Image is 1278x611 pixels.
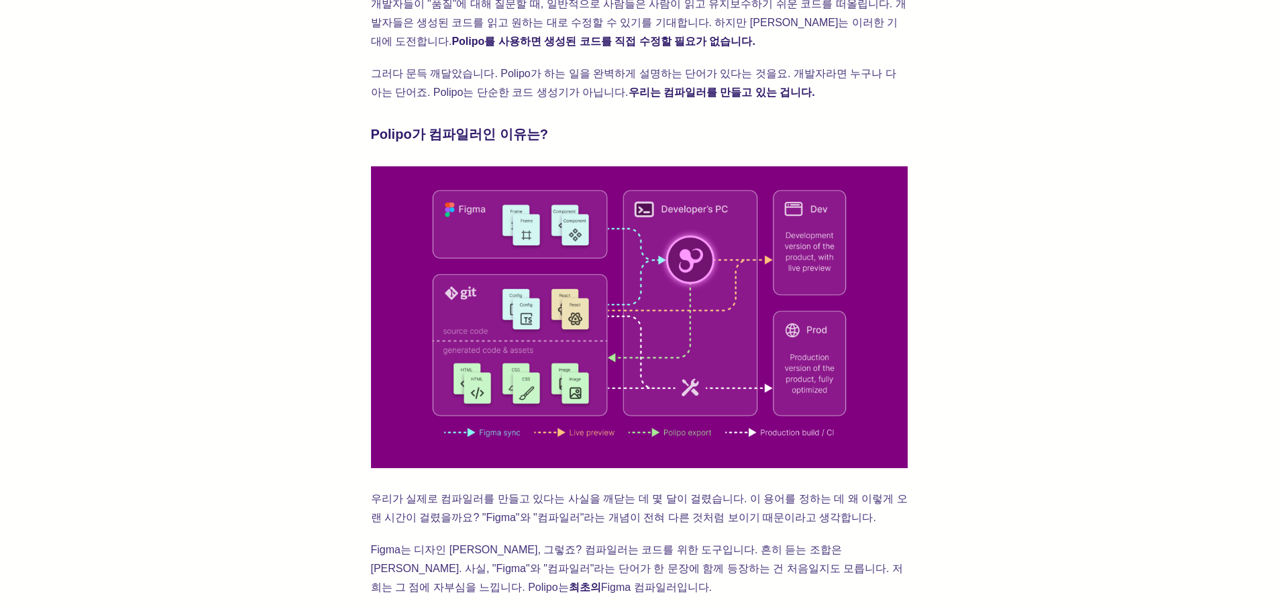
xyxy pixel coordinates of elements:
[629,87,815,98] font: 우리는 컴파일러를 만들고 있는 겁니다.
[371,544,903,593] font: Figma는 디자인 [PERSON_NAME], 그렇죠? 컴파일러는 코드를 위한 도구입니다. 흔히 듣는 조합은 [PERSON_NAME]. 사실, "Figma"와 "컴파일러"라는...
[451,36,755,47] font: Polipo를 사용하면 생성된 코드를 직접 수정할 필요가 없습니다.
[569,581,601,593] font: 최초의
[371,68,900,98] font: 그러다 문득 깨달았습니다. Polipo가 하는 일을 완벽하게 설명하는 단어가 있다는 것을요. 개발자라면 누구나 다 아는 단어죠. Polipo는 단순한 코드 생성기가 아닙니다.
[371,127,548,142] font: Polipo가 컴파일러인 이유는?
[371,166,908,468] img: Polipo 워크플로. Figma와 Git에서 소스 코드를 가져와 개발자 PC에서 처리한 후, 제품의 개발 및 프로덕션 버전에 내장합니다.
[601,581,712,593] font: Figma 컴파일러입니다.
[371,493,908,523] font: 우리가 실제로 컴파일러를 만들고 있다는 사실을 깨닫는 데 몇 달이 걸렸습니다. 이 용어를 정하는 데 왜 이렇게 오랜 시간이 걸렸을까요? "Figma"와 "컴파일러"라는 개념이...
